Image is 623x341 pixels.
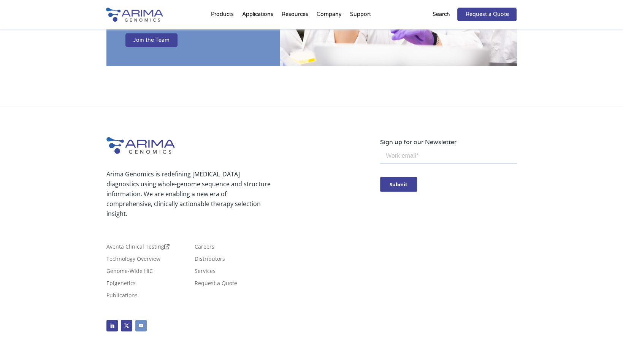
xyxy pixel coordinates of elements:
[135,320,147,331] a: Follow on Youtube
[106,268,153,277] a: Genome-Wide HiC
[106,8,163,22] img: Arima-Genomics-logo
[121,320,132,331] a: Follow on X
[106,293,138,301] a: Publications
[106,281,136,289] a: Epigenetics
[106,256,160,265] a: Technology Overview
[380,147,517,205] iframe: Form 0
[106,320,118,331] a: Follow on LinkedIn
[195,268,216,277] a: Services
[195,256,225,265] a: Distributors
[457,8,517,21] a: Request a Quote
[125,33,178,47] a: Join the Team
[195,281,237,289] a: Request a Quote
[432,10,450,19] p: Search
[380,137,517,147] p: Sign up for our Newsletter
[195,244,214,252] a: Careers
[106,244,170,252] a: Aventa Clinical Testing
[106,169,271,219] p: Arima Genomics is redefining [MEDICAL_DATA] diagnostics using whole-genome sequence and structure...
[106,137,175,154] img: Arima-Genomics-logo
